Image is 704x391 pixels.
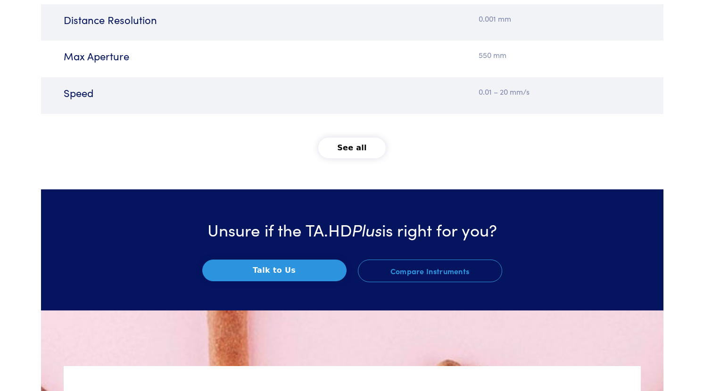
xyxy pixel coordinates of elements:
p: 0.001 mm [479,13,658,25]
h6: Distance Resolution [64,13,243,27]
h6: Speed [64,86,243,100]
h6: Max Aperture [64,49,243,64]
button: Talk to Us [202,260,347,281]
span: Plus [352,218,382,241]
a: Compare Instruments [358,260,502,282]
p: 0.01 – 20 mm/s [479,86,658,98]
p: 550 mm [479,49,658,61]
h3: Unsure if the TA.HD is right for you? [47,218,658,241]
button: See all [318,138,386,158]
